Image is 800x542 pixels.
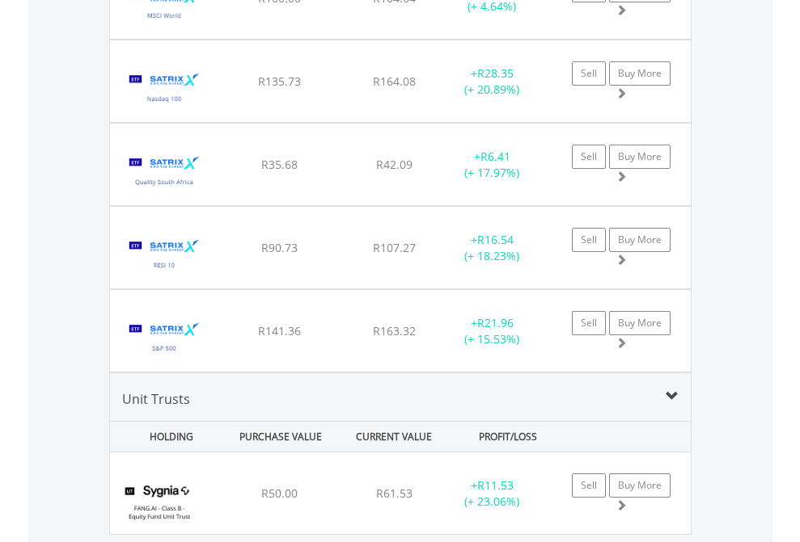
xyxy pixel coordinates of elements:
[118,144,211,201] img: TFSA.STXQUA.png
[609,228,671,252] a: Buy More
[480,149,510,164] span: R6.41
[122,390,190,408] span: Unit Trusts
[609,61,671,86] a: Buy More
[376,157,413,172] span: R42.09
[226,422,336,452] div: PURCHASE VALUE
[261,240,298,255] span: R90.73
[609,473,671,498] a: Buy More
[118,61,211,118] img: TFSA.STXNDQ.png
[442,315,543,347] div: + (+ 15.53%)
[339,422,449,452] div: CURRENT VALUE
[376,485,413,501] span: R61.53
[261,157,298,172] span: R35.68
[442,149,543,181] div: + (+ 17.97%)
[442,65,543,98] div: + (+ 20.89%)
[118,227,211,284] img: TFSA.STXRES.png
[118,473,200,530] img: UT.ZA.SYGLB.png
[572,228,606,252] a: Sell
[477,232,514,247] span: R16.54
[112,422,222,452] div: HOLDING
[373,74,416,89] span: R164.08
[572,145,606,169] a: Sell
[442,477,543,510] div: + (+ 23.06%)
[477,477,514,493] span: R11.53
[373,240,416,255] span: R107.27
[609,311,671,335] a: Buy More
[477,315,514,330] span: R21.96
[572,473,606,498] a: Sell
[258,323,301,338] span: R141.36
[261,485,298,501] span: R50.00
[442,232,543,264] div: + (+ 18.23%)
[609,145,671,169] a: Buy More
[373,323,416,338] span: R163.32
[453,422,563,452] div: PROFIT/LOSS
[118,310,211,368] img: TFSA.STX500.png
[572,311,606,335] a: Sell
[572,61,606,86] a: Sell
[477,65,514,81] span: R28.35
[258,74,301,89] span: R135.73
